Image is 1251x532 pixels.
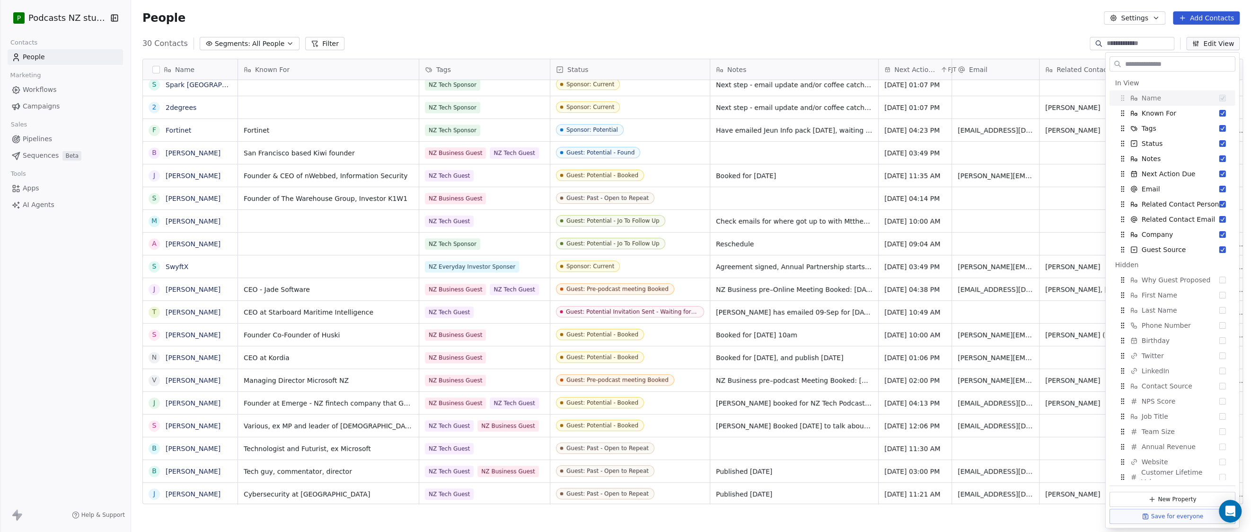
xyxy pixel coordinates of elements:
[958,285,1033,294] span: [EMAIL_ADDRESS][DOMAIN_NAME]
[153,398,155,408] div: J
[419,59,550,80] div: Tags
[1186,37,1240,50] button: Edit View
[884,171,946,180] span: [DATE] 11:35 AM
[1141,468,1219,487] span: Customer Lifetime Value
[436,65,451,74] span: Tags
[143,80,238,505] div: grid
[884,353,946,362] span: [DATE] 01:06 PM
[716,353,872,362] span: Booked for [DATE], and publish [DATE]
[1141,215,1215,224] span: Related Contact Email
[1045,103,1139,112] span: [PERSON_NAME]
[1109,212,1235,227] div: Related Contact Email
[244,467,413,476] span: Tech guy, commentator, director
[1141,199,1219,209] span: Related Contact Person
[425,79,480,90] span: NZ Tech Sponsor
[566,172,638,179] div: Guest: Potential - Booked
[1141,93,1161,103] span: Name
[152,193,156,203] div: S
[153,171,155,180] div: J
[425,466,474,477] span: NZ Tech Guest
[62,151,81,161] span: Beta
[1115,78,1229,88] div: In View
[958,489,1033,499] span: [EMAIL_ADDRESS][DOMAIN_NAME]
[166,422,220,430] a: [PERSON_NAME]
[166,81,256,89] a: Spark [GEOGRAPHIC_DATA]
[894,65,938,74] span: Next Action Due
[425,352,486,363] span: NZ Business Guest
[1104,11,1165,25] button: Settings
[1057,65,1134,74] span: Related Contact Person
[166,104,196,111] a: 2degrees
[1141,397,1175,406] span: NPS Score
[884,216,946,226] span: [DATE] 10:00 AM
[948,66,956,73] span: FJT
[8,197,123,213] a: AI Agents
[1109,348,1235,363] div: Twitter
[1109,303,1235,318] div: Last Name
[490,397,538,409] span: NZ Tech Guest
[425,261,519,272] span: NZ Everyday Investor Sponser
[244,353,413,362] span: CEO at Kordia
[716,285,872,294] span: NZ Business pre–Online Meeting Booked: [DATE] 4:10pm
[166,490,220,498] a: [PERSON_NAME]
[425,284,486,295] span: NZ Business Guest
[7,167,30,181] span: Tools
[166,263,188,271] a: SwyftX
[884,80,946,90] span: [DATE] 01:07 PM
[152,125,156,135] div: F
[566,240,660,247] div: Guest: Potential - Jo To Follow Up
[244,398,413,408] span: Founder at Emerge - NZ fintech company that Gorilla uses, with offices near [GEOGRAPHIC_DATA]
[152,261,156,271] div: S
[425,216,474,227] span: NZ Tech Guest
[490,147,538,159] span: NZ Tech Guest
[884,194,946,203] span: [DATE] 04:14 PM
[1141,457,1168,467] span: Website
[1109,333,1235,348] div: Birthday
[244,171,413,180] span: Founder & CEO of nWebbed, Information Security
[716,126,872,135] span: Have emailed Jeun Info pack [DATE], waiting to hear back
[884,126,946,135] span: [DATE] 04:23 PM
[425,307,474,318] span: NZ Tech Guest
[477,466,539,477] span: NZ Business Guest
[244,285,413,294] span: CEO - Jade Software
[490,284,538,295] span: NZ Tech Guest
[1109,509,1235,524] button: Save for everyone
[305,37,344,50] button: Filter
[166,217,220,225] a: [PERSON_NAME]
[28,12,107,24] span: Podcasts NZ studio
[716,103,872,112] span: Next step - email update and/or coffee catchup
[244,126,413,135] span: Fortinet
[1141,245,1186,254] span: Guest Source
[1109,121,1235,136] div: Tags
[166,445,220,452] a: [PERSON_NAME]
[716,376,872,385] span: NZ Business pre–podcast Meeting Booked: [DATE] 2:00pm
[23,134,52,144] span: Pipelines
[166,377,220,384] a: [PERSON_NAME]
[952,59,1039,80] div: Email
[958,126,1033,135] span: [EMAIL_ADDRESS][DOMAIN_NAME]
[958,330,1033,340] span: [PERSON_NAME][EMAIL_ADDRESS][DOMAIN_NAME]
[6,68,45,82] span: Marketing
[958,171,1033,180] span: [PERSON_NAME][EMAIL_ADDRESS][PERSON_NAME][DOMAIN_NAME]
[152,443,157,453] div: B
[958,376,1033,385] span: [PERSON_NAME][EMAIL_ADDRESS][PERSON_NAME][DOMAIN_NAME]
[958,353,1033,362] span: [PERSON_NAME][EMAIL_ADDRESS][PERSON_NAME][DOMAIN_NAME]
[23,85,57,95] span: Workflows
[166,149,220,157] a: [PERSON_NAME]
[166,399,220,407] a: [PERSON_NAME]
[425,488,474,500] span: NZ Tech Guest
[1141,124,1156,133] span: Tags
[72,511,125,519] a: Help & Support
[884,444,946,453] span: [DATE] 11:30 AM
[152,352,157,362] div: N
[1141,169,1195,179] span: Next Action Due
[151,216,157,226] div: M
[566,445,649,451] div: Guest: Past - Open to Repeat
[81,511,125,519] span: Help & Support
[1109,439,1235,454] div: Annual Revenue
[884,307,946,317] span: [DATE] 10:49 AM
[1109,242,1235,257] div: Guest Source
[1109,288,1235,303] div: First Name
[152,239,157,249] div: A
[6,36,42,50] span: Contacts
